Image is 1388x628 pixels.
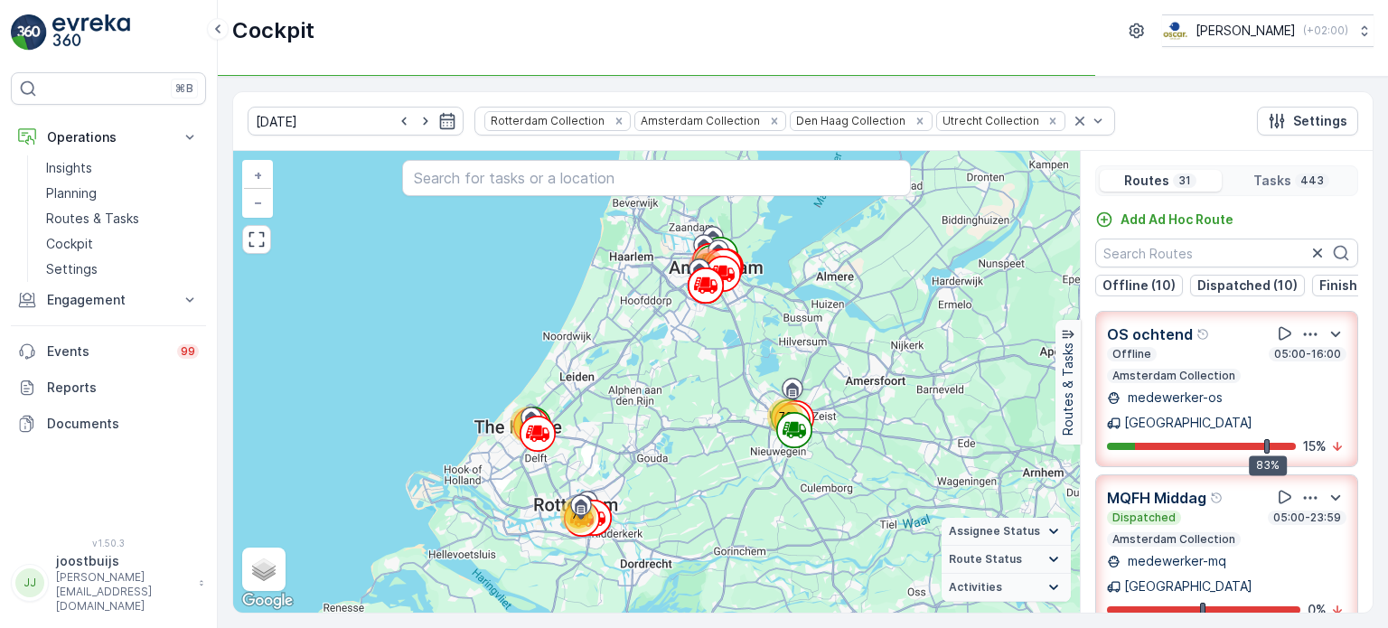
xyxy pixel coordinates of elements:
p: OS ochtend [1107,323,1193,345]
p: [GEOGRAPHIC_DATA] [1124,414,1252,432]
p: Dispatched [1111,511,1177,525]
p: Events [47,342,166,361]
a: Add Ad Hoc Route [1095,211,1233,229]
a: Insights [39,155,206,181]
p: Engagement [47,291,170,309]
a: Routes & Tasks [39,206,206,231]
summary: Route Status [942,546,1071,574]
p: medewerker-mq [1124,552,1226,570]
span: v 1.50.3 [11,538,206,548]
span: − [254,194,263,210]
a: Settings [39,257,206,282]
p: 0 % [1308,601,1327,619]
button: Operations [11,119,206,155]
img: logo_light-DOdMpM7g.png [52,14,130,51]
img: basis-logo_rgb2x.png [1162,21,1188,41]
div: JJ [15,568,44,597]
p: Cockpit [46,235,93,253]
div: Help Tooltip Icon [1210,491,1224,505]
button: Dispatched (10) [1190,275,1305,296]
div: Rotterdam Collection [485,112,607,129]
img: Google [238,589,297,613]
p: Settings [46,260,98,278]
a: Cockpit [39,231,206,257]
div: Help Tooltip Icon [1196,327,1211,342]
p: Amsterdam Collection [1111,532,1237,547]
p: joostbuijs [56,552,190,570]
p: [PERSON_NAME] [1196,22,1296,40]
p: Amsterdam Collection [1111,369,1237,383]
div: 70 [767,398,803,435]
input: Search Routes [1095,239,1358,267]
span: Activities [949,580,1002,595]
input: Search for tasks or a location [402,160,910,196]
summary: Assignee Status [942,518,1071,546]
div: Remove Den Haag Collection [910,114,930,128]
p: Offline (10) [1102,277,1176,295]
p: Planning [46,184,97,202]
p: 05:00-23:59 [1271,511,1343,525]
p: Routes & Tasks [46,210,139,228]
p: Reports [47,379,199,397]
button: Offline (10) [1095,275,1183,296]
a: Zoom Out [244,189,271,216]
a: Zoom In [244,162,271,189]
a: Open this area in Google Maps (opens a new window) [238,589,297,613]
button: [PERSON_NAME](+02:00) [1162,14,1374,47]
button: Settings [1257,107,1358,136]
p: Dispatched (10) [1197,277,1298,295]
a: Documents [11,406,206,442]
img: logo [11,14,47,51]
p: Operations [47,128,170,146]
p: Documents [47,415,199,433]
a: Reports [11,370,206,406]
p: 15 % [1303,437,1327,455]
span: + [254,167,262,183]
button: Engagement [11,282,206,318]
div: 75 [560,497,596,533]
span: Assignee Status [949,524,1040,539]
p: [GEOGRAPHIC_DATA] [1124,577,1252,595]
a: Planning [39,181,206,206]
div: Remove Amsterdam Collection [764,114,784,128]
div: Remove Rotterdam Collection [609,114,629,128]
a: Events99 [11,333,206,370]
p: ⌘B [175,81,193,96]
p: Routes & Tasks [1059,342,1077,436]
div: 32 [510,407,546,443]
p: 443 [1299,173,1326,188]
p: 05:00-16:00 [1272,347,1343,361]
p: Routes [1124,172,1169,190]
p: medewerker-os [1124,389,1223,407]
button: JJjoostbuijs[PERSON_NAME][EMAIL_ADDRESS][DOMAIN_NAME] [11,552,206,614]
p: [PERSON_NAME][EMAIL_ADDRESS][DOMAIN_NAME] [56,570,190,614]
a: Layers [244,549,284,589]
div: Amsterdam Collection [635,112,763,129]
p: Settings [1293,112,1347,130]
p: Tasks [1253,172,1291,190]
div: 266 [689,248,725,285]
p: ( +02:00 ) [1303,23,1348,38]
span: 70 [779,409,792,423]
div: Remove Utrecht Collection [1043,114,1063,128]
p: Add Ad Hoc Route [1121,211,1233,229]
p: Cockpit [232,16,314,45]
div: Utrecht Collection [937,112,1042,129]
p: MQFH Middag [1107,487,1206,509]
p: Insights [46,159,92,177]
p: 31 [1177,173,1193,188]
span: Route Status [949,552,1022,567]
div: 83% [1249,455,1287,475]
p: 99 [181,344,195,359]
summary: Activities [942,574,1071,602]
input: dd/mm/yyyy [248,107,464,136]
p: Offline [1111,347,1153,361]
div: Den Haag Collection [791,112,908,129]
